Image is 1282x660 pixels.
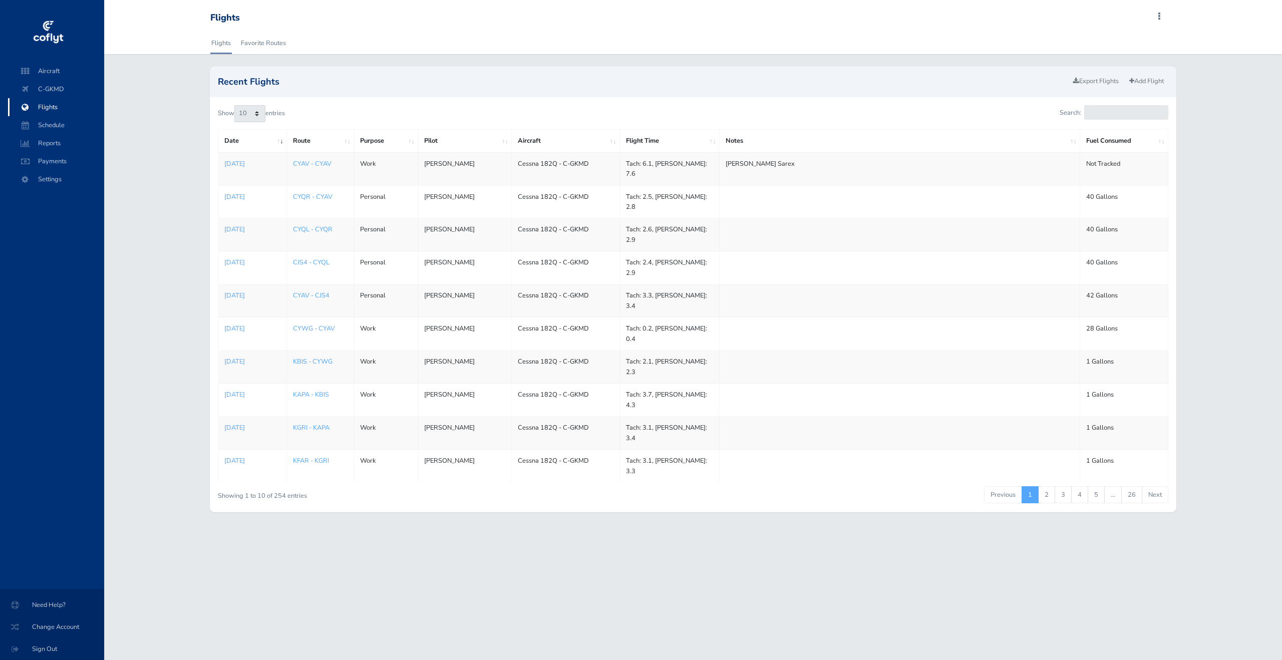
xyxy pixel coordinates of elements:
[1080,417,1168,450] td: 1 Gallons
[224,257,280,267] a: [DATE]
[224,290,280,300] p: [DATE]
[1142,486,1168,503] a: Next
[418,152,512,185] td: [PERSON_NAME]
[418,130,512,152] th: Pilot: activate to sort column ascending
[293,423,330,432] a: KGRI - KAPA
[512,450,620,482] td: Cessna 182Q - C-GKMD
[1071,486,1088,503] a: 4
[354,251,418,284] td: Personal
[354,152,418,185] td: Work
[1080,317,1168,351] td: 28 Gallons
[619,351,719,384] td: Tach: 2.1, [PERSON_NAME]: 2.3
[293,258,330,267] a: CJS4 - CYQL
[619,185,719,218] td: Tach: 2.5, [PERSON_NAME]: 2.8
[293,192,333,201] a: CYQR - CYAV
[293,390,329,399] a: KAPA - KBIS
[1084,105,1168,120] input: Search:
[619,417,719,450] td: Tach: 3.1, [PERSON_NAME]: 3.4
[512,384,620,417] td: Cessna 182Q - C-GKMD
[293,456,329,465] a: KFAR - KGRI
[354,450,418,482] td: Work
[512,351,620,384] td: Cessna 182Q - C-GKMD
[418,218,512,251] td: [PERSON_NAME]
[418,417,512,450] td: [PERSON_NAME]
[18,116,94,134] span: Schedule
[32,18,65,48] img: coflyt logo
[354,130,418,152] th: Purpose: activate to sort column ascending
[619,130,719,152] th: Flight Time: activate to sort column ascending
[354,284,418,317] td: Personal
[293,159,332,168] a: CYAV - CYAV
[1080,130,1168,152] th: Fuel Consumed: activate to sort column ascending
[512,218,620,251] td: Cessna 182Q - C-GKMD
[1055,486,1072,503] a: 3
[1080,284,1168,317] td: 42 Gallons
[224,423,280,433] a: [DATE]
[354,384,418,417] td: Work
[619,152,719,185] td: Tach: 6.1, [PERSON_NAME]: 7.6
[418,251,512,284] td: [PERSON_NAME]
[418,351,512,384] td: [PERSON_NAME]
[619,384,719,417] td: Tach: 3.7, [PERSON_NAME]: 4.3
[18,62,94,80] span: Aircraft
[1080,450,1168,482] td: 1 Gallons
[418,185,512,218] td: [PERSON_NAME]
[224,456,280,466] a: [DATE]
[619,450,719,482] td: Tach: 3.1, [PERSON_NAME]: 3.3
[512,317,620,351] td: Cessna 182Q - C-GKMD
[619,218,719,251] td: Tach: 2.6, [PERSON_NAME]: 2.9
[619,317,719,351] td: Tach: 0.2, [PERSON_NAME]: 0.4
[1080,152,1168,185] td: Not Tracked
[512,152,620,185] td: Cessna 182Q - C-GKMD
[12,640,92,658] span: Sign Out
[18,170,94,188] span: Settings
[224,192,280,202] a: [DATE]
[418,450,512,482] td: [PERSON_NAME]
[354,218,418,251] td: Personal
[512,284,620,317] td: Cessna 182Q - C-GKMD
[12,618,92,636] span: Change Account
[224,159,280,169] p: [DATE]
[293,225,333,234] a: CYQL - CYQR
[224,390,280,400] a: [DATE]
[619,284,719,317] td: Tach: 3.3, [PERSON_NAME]: 3.4
[1080,251,1168,284] td: 40 Gallons
[218,77,1069,86] h2: Recent Flights
[512,185,620,218] td: Cessna 182Q - C-GKMD
[418,317,512,351] td: [PERSON_NAME]
[719,130,1080,152] th: Notes: activate to sort column ascending
[512,417,620,450] td: Cessna 182Q - C-GKMD
[354,351,418,384] td: Work
[224,224,280,234] a: [DATE]
[18,98,94,116] span: Flights
[234,105,265,122] select: Showentries
[1125,74,1168,89] a: Add Flight
[287,130,354,152] th: Route: activate to sort column ascending
[1080,218,1168,251] td: 40 Gallons
[210,32,232,54] a: Flights
[18,134,94,152] span: Reports
[512,251,620,284] td: Cessna 182Q - C-GKMD
[224,357,280,367] a: [DATE]
[12,596,92,614] span: Need Help?
[1069,74,1123,89] a: Export Flights
[418,284,512,317] td: [PERSON_NAME]
[224,323,280,334] a: [DATE]
[18,152,94,170] span: Payments
[240,32,287,54] a: Favorite Routes
[354,185,418,218] td: Personal
[1060,105,1168,120] label: Search:
[719,152,1080,185] td: [PERSON_NAME] Sarex
[354,317,418,351] td: Work
[418,384,512,417] td: [PERSON_NAME]
[293,357,333,366] a: KBIS - CYWG
[512,130,620,152] th: Aircraft: activate to sort column ascending
[293,291,330,300] a: CYAV - CJS4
